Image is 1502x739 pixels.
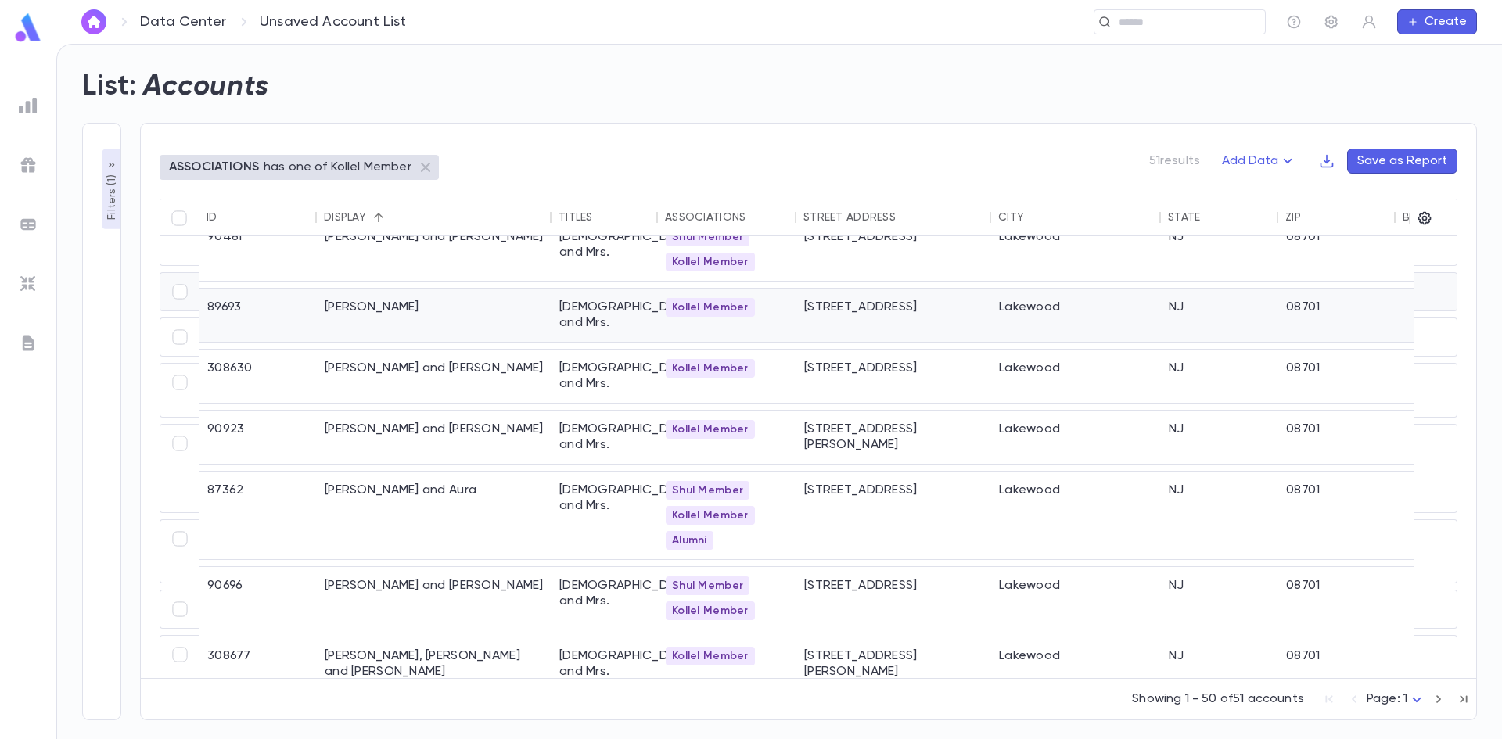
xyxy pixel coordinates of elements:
button: Sort [366,205,391,230]
div: [DEMOGRAPHIC_DATA] and Mrs. [552,637,658,691]
div: [PERSON_NAME] and Aura [317,472,552,559]
button: Sort [593,205,618,230]
button: Sort [1024,205,1049,230]
div: Lakewood [991,637,1161,691]
button: Filters (1) [102,149,121,229]
p: Showing 1 - 50 of 51 accounts [1132,691,1304,707]
div: 90696 [199,567,317,630]
div: 08701 [1278,472,1396,559]
div: NJ [1161,411,1278,464]
span: Kollel Member [666,423,755,436]
span: Shul Member [666,484,749,497]
span: Kollel Member [666,650,755,662]
p: ASSOCIATIONS [169,160,259,175]
div: 08701 [1278,218,1396,281]
div: [PERSON_NAME] and [PERSON_NAME] [317,411,552,464]
div: NJ [1161,637,1278,691]
img: home_white.a664292cf8c1dea59945f0da9f25487c.svg [84,16,103,28]
div: [PERSON_NAME] and [PERSON_NAME] [317,218,552,281]
div: ASSOCIATIONShas one of Kollel Member [160,155,439,180]
div: NJ [1161,350,1278,403]
div: [STREET_ADDRESS] [796,218,991,281]
span: Shul Member [666,231,749,243]
div: [PERSON_NAME] and [PERSON_NAME] [317,350,552,403]
button: Sort [896,205,921,230]
div: City [998,211,1024,224]
div: Associations [665,211,746,224]
h2: List: [82,70,137,104]
span: Page: 1 [1367,693,1407,705]
div: [DEMOGRAPHIC_DATA] and Mrs. [552,472,658,559]
div: 08701 [1278,350,1396,403]
div: ID [207,211,217,224]
div: 90923 [199,411,317,464]
div: Street Address [803,211,896,224]
div: 08701 [1278,289,1396,342]
div: 308630 [199,350,317,403]
div: Lakewood [991,350,1161,403]
div: [STREET_ADDRESS] [796,567,991,630]
img: logo [13,13,44,43]
div: [DEMOGRAPHIC_DATA] and Mrs. [552,350,658,403]
button: Create [1397,9,1477,34]
img: batches_grey.339ca447c9d9533ef1741baa751efc33.svg [19,215,38,234]
div: State [1168,211,1200,224]
p: Filters ( 1 ) [104,171,120,220]
p: 51 results [1149,153,1200,169]
div: [STREET_ADDRESS] [796,350,991,403]
div: Lakewood [991,567,1161,630]
div: Titles [559,211,593,224]
div: 08701 [1278,567,1396,630]
div: 08701 [1278,637,1396,691]
span: Kollel Member [666,362,755,375]
div: Lakewood [991,472,1161,559]
div: [STREET_ADDRESS] [796,289,991,342]
p: has one of Kollel Member [264,160,411,175]
span: Kollel Member [666,509,755,522]
span: Kollel Member [666,256,755,268]
div: [STREET_ADDRESS] [796,472,991,559]
div: [STREET_ADDRESS][PERSON_NAME] [796,411,991,464]
span: Shul Member [666,579,749,592]
div: [DEMOGRAPHIC_DATA] and Mrs. [552,567,658,630]
div: 08701 [1278,411,1396,464]
div: Lakewood [991,289,1161,342]
div: NJ [1161,218,1278,281]
div: [PERSON_NAME], [PERSON_NAME] and [PERSON_NAME] [317,637,552,691]
p: Unsaved Account List [260,13,407,30]
img: campaigns_grey.99e729a5f7ee94e3726e6486bddda8f1.svg [19,156,38,174]
div: [DEMOGRAPHIC_DATA] and Mrs. [552,218,658,281]
div: Lakewood [991,411,1161,464]
img: imports_grey.530a8a0e642e233f2baf0ef88e8c9fcb.svg [19,274,38,293]
div: [PERSON_NAME] [317,289,552,342]
img: reports_grey.c525e4749d1bce6a11f5fe2a8de1b229.svg [19,96,38,115]
span: Alumni [666,534,713,547]
button: Add Data [1213,149,1306,174]
a: Data Center [140,13,226,30]
div: NJ [1161,289,1278,342]
div: [PERSON_NAME] and [PERSON_NAME] [317,567,552,630]
button: Sort [1301,205,1326,230]
span: Kollel Member [666,604,755,617]
div: 90481 [199,218,317,281]
img: letters_grey.7941b92b52307dd3b8a917253454ce1c.svg [19,334,38,353]
button: Save as Report [1347,149,1457,174]
div: [STREET_ADDRESS][PERSON_NAME] [796,637,991,691]
div: 308677 [199,637,317,691]
div: Lakewood [991,218,1161,281]
div: Zip [1285,211,1301,224]
button: Sort [1200,205,1225,230]
div: Page: 1 [1367,687,1426,712]
button: Sort [217,205,243,230]
h2: Accounts [143,70,269,104]
div: [DEMOGRAPHIC_DATA] and Mrs. [552,411,658,464]
div: NJ [1161,472,1278,559]
div: NJ [1161,567,1278,630]
div: 89693 [199,289,317,342]
div: Display [324,211,366,224]
div: [DEMOGRAPHIC_DATA] and Mrs. [552,289,658,342]
span: Kollel Member [666,301,755,314]
div: 87362 [199,472,317,559]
